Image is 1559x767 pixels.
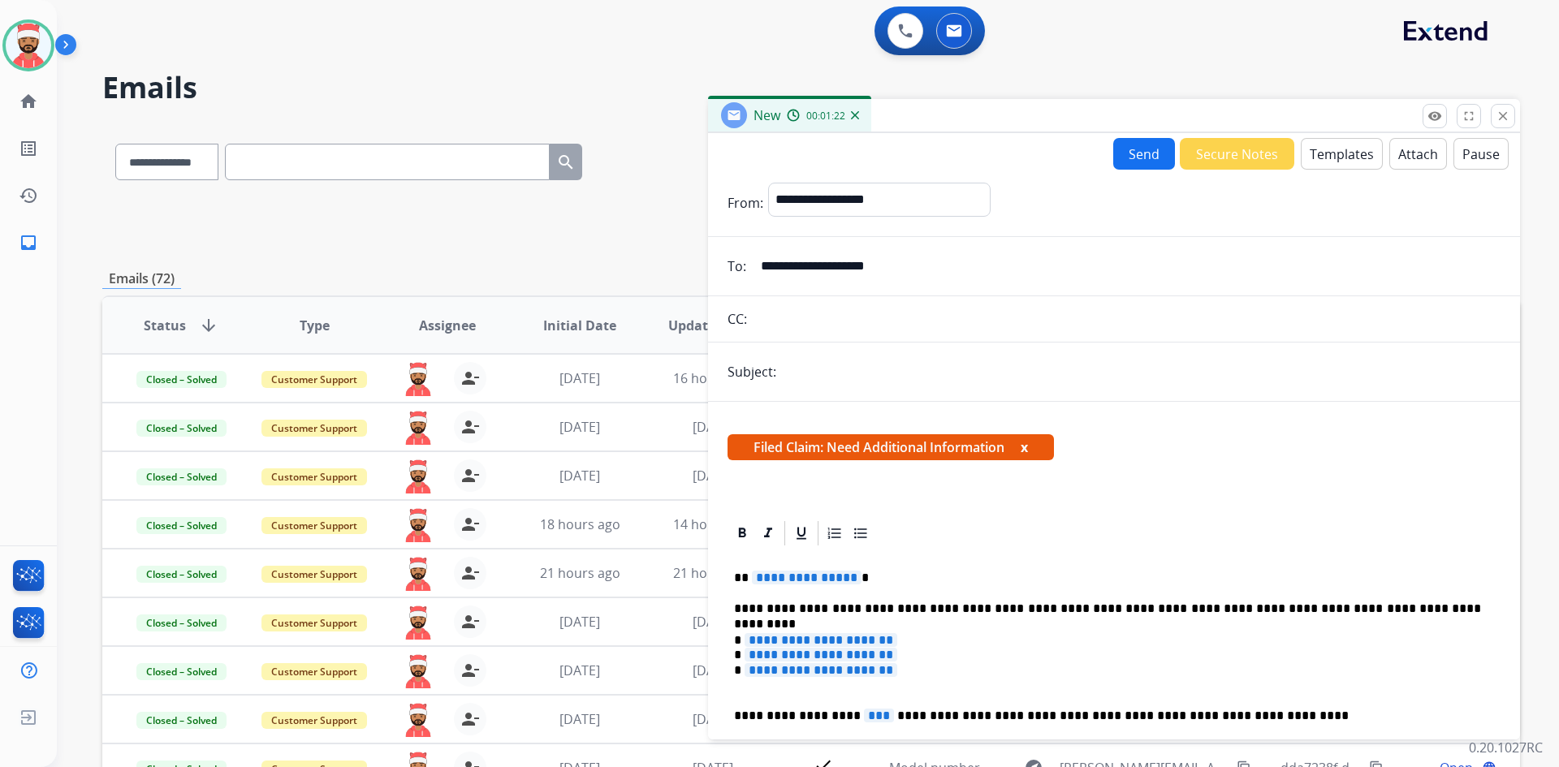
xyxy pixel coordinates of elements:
[559,661,600,679] span: [DATE]
[728,362,776,381] p: Subject:
[261,566,367,583] span: Customer Support
[789,521,814,545] div: Underline
[673,369,754,387] span: 16 hours ago
[261,468,367,485] span: Customer Support
[460,612,480,631] mat-icon: person_remove
[19,233,38,252] mat-icon: inbox
[540,564,620,582] span: 21 hours ago
[261,371,367,388] span: Customer Support
[402,411,434,445] img: agent-avatar
[756,521,780,545] div: Italic
[1021,437,1028,457] button: x
[261,517,367,534] span: Customer Support
[823,521,847,545] div: Ordered List
[693,710,733,728] span: [DATE]
[693,418,733,436] span: [DATE]
[136,614,227,631] span: Closed – Solved
[728,434,1054,460] span: Filed Claim: Need Additional Information
[402,557,434,591] img: agent-avatar
[402,703,434,737] img: agent-avatar
[1113,138,1175,170] button: Send
[402,508,434,542] img: agent-avatar
[668,316,758,335] span: Updated Date
[1496,109,1510,123] mat-icon: close
[402,654,434,688] img: agent-avatar
[754,106,780,124] span: New
[261,614,367,631] span: Customer Support
[1301,138,1383,170] button: Templates
[6,23,51,68] img: avatar
[136,663,227,680] span: Closed – Solved
[1427,109,1442,123] mat-icon: remove_red_eye
[559,418,600,436] span: [DATE]
[402,459,434,493] img: agent-avatar
[300,316,330,335] span: Type
[136,371,227,388] span: Closed – Solved
[102,269,181,289] p: Emails (72)
[19,92,38,111] mat-icon: home
[543,316,616,335] span: Initial Date
[849,521,873,545] div: Bullet List
[728,193,763,213] p: From:
[261,663,367,680] span: Customer Support
[693,661,733,679] span: [DATE]
[1462,109,1476,123] mat-icon: fullscreen
[419,316,476,335] span: Assignee
[556,153,576,172] mat-icon: search
[261,420,367,437] span: Customer Support
[559,369,600,387] span: [DATE]
[460,417,480,437] mat-icon: person_remove
[559,710,600,728] span: [DATE]
[730,521,754,545] div: Bold
[460,466,480,485] mat-icon: person_remove
[1453,138,1509,170] button: Pause
[402,362,434,396] img: agent-avatar
[199,316,218,335] mat-icon: arrow_downward
[460,563,480,583] mat-icon: person_remove
[136,468,227,485] span: Closed – Solved
[19,139,38,158] mat-icon: list_alt
[673,564,754,582] span: 21 hours ago
[102,71,1520,104] h2: Emails
[402,605,434,640] img: agent-avatar
[693,467,733,485] span: [DATE]
[144,316,186,335] span: Status
[1389,138,1447,170] button: Attach
[728,309,747,329] p: CC:
[136,712,227,729] span: Closed – Solved
[728,256,746,276] p: To:
[261,712,367,729] span: Customer Support
[136,566,227,583] span: Closed – Solved
[1180,138,1294,170] button: Secure Notes
[460,709,480,729] mat-icon: person_remove
[136,517,227,534] span: Closed – Solved
[559,613,600,631] span: [DATE]
[559,467,600,485] span: [DATE]
[1469,738,1543,757] p: 0.20.1027RC
[460,661,480,680] mat-icon: person_remove
[673,515,754,533] span: 14 hours ago
[540,515,620,533] span: 18 hours ago
[806,110,845,123] span: 00:01:22
[19,186,38,205] mat-icon: history
[460,368,480,388] mat-icon: person_remove
[136,420,227,437] span: Closed – Solved
[693,613,733,631] span: [DATE]
[460,515,480,534] mat-icon: person_remove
